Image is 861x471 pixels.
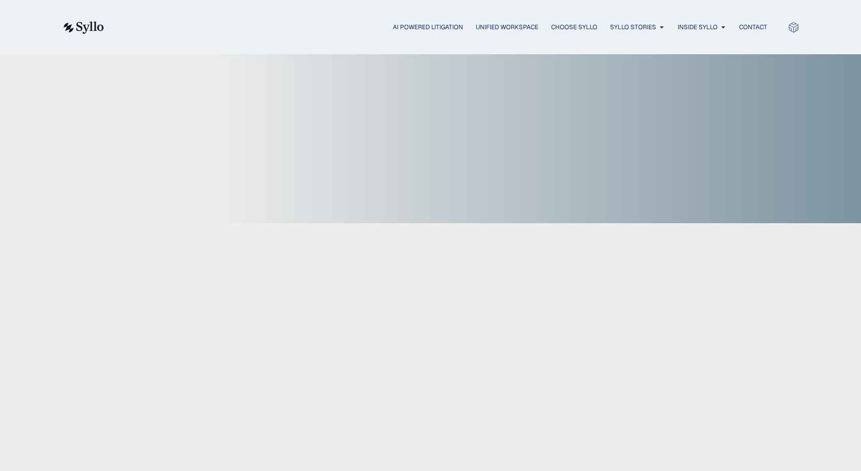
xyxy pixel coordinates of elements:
div: Menu Toggle [124,23,767,32]
a: AI Powered Litigation [393,23,463,32]
a: Syllo Stories [610,23,656,32]
nav: Menu [124,23,767,32]
a: Unified Workspace [476,23,538,32]
a: Contact [739,23,767,32]
a: Choose Syllo [551,23,597,32]
img: syllo [62,22,104,34]
a: Inside Syllo [678,23,718,32]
